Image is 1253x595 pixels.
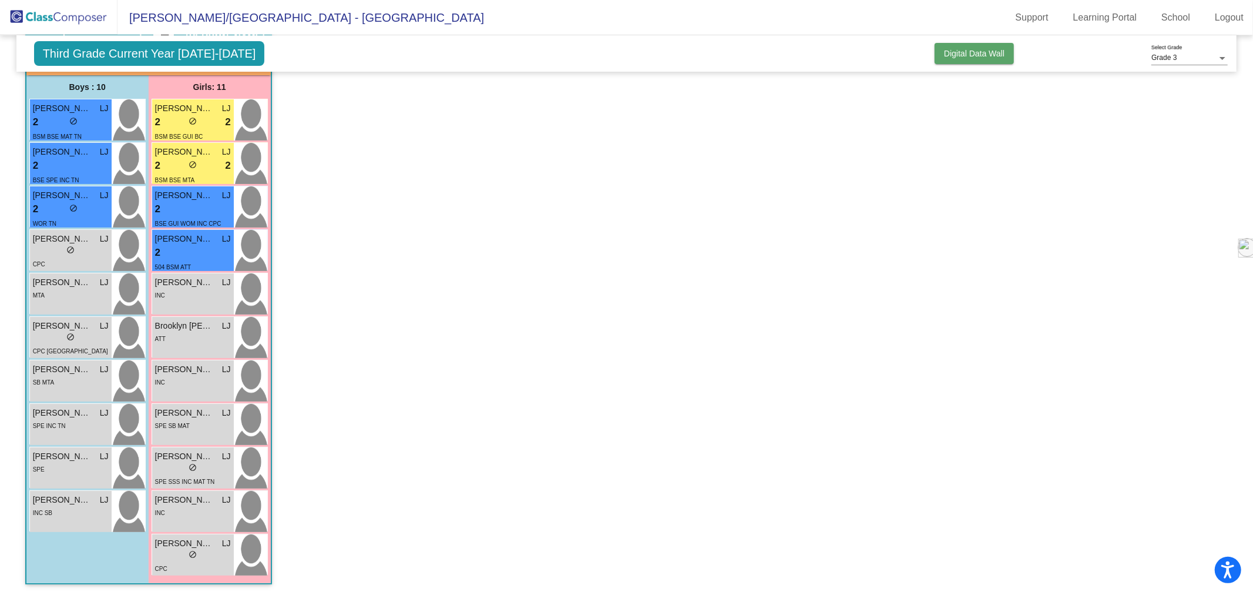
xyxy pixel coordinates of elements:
span: do_not_disturb_alt [69,204,78,212]
span: LJ [222,320,231,332]
span: [PERSON_NAME] [33,494,92,506]
span: [PERSON_NAME] [33,320,92,332]
span: CPC [33,261,45,268]
span: SPE [33,466,45,473]
span: CPC [GEOGRAPHIC_DATA] [33,348,108,355]
span: do_not_disturb_alt [66,333,75,341]
span: BSM BSE GUI BC [155,133,203,140]
a: School [1152,8,1200,27]
span: [PERSON_NAME] [155,276,214,289]
span: LJ [222,102,231,115]
span: LJ [100,233,109,245]
span: LJ [222,276,231,289]
span: [PERSON_NAME] [33,189,92,202]
span: SPE INC TN [33,423,66,429]
span: [PERSON_NAME] [155,537,214,550]
span: [PERSON_NAME] [33,276,92,289]
span: Brooklyn [PERSON_NAME] [155,320,214,332]
span: [PERSON_NAME] [155,363,214,376]
span: [PERSON_NAME] [155,450,214,463]
span: do_not_disturb_alt [189,117,197,125]
span: LJ [100,363,109,376]
span: 504 BSM ATT [155,264,192,270]
span: LJ [100,407,109,419]
span: SB MTA [33,379,54,386]
span: LJ [100,320,109,332]
span: do_not_disturb_alt [189,550,197,559]
span: LJ [222,407,231,419]
span: 2 [225,115,230,130]
span: 2 [225,158,230,173]
span: INC [155,292,165,299]
span: Third Grade Current Year [DATE]-[DATE] [34,41,265,66]
a: Support [1006,8,1058,27]
span: LJ [222,233,231,245]
span: LJ [100,189,109,202]
span: [PERSON_NAME] [33,233,92,245]
span: SPE SSS INC MAT TN [155,479,215,485]
span: do_not_disturb_alt [69,117,78,125]
span: Digital Data Wall [944,49,1005,58]
span: WOR TN [33,220,56,227]
div: Boys : 10 [26,75,149,99]
span: do_not_disturb_alt [66,246,75,254]
span: [PERSON_NAME] [33,102,92,115]
span: BSE GUI WOM INC CPC [155,220,221,227]
span: [PERSON_NAME] [155,189,214,202]
span: do_not_disturb_alt [189,463,197,472]
span: [PERSON_NAME] [155,233,214,245]
span: 2 [155,245,160,260]
span: [PERSON_NAME] [33,407,92,419]
a: Logout [1205,8,1253,27]
span: INC [155,510,165,516]
span: SPE SB MAT [155,423,190,429]
a: Learning Portal [1064,8,1147,27]
span: INC SB [33,510,52,516]
span: 2 [33,158,38,173]
span: 2 [33,115,38,130]
span: BSM BSE MTA [155,177,195,183]
span: [PERSON_NAME] [33,363,92,376]
span: LJ [222,363,231,376]
button: Digital Data Wall [935,43,1014,64]
span: BSM BSE MAT TN [33,133,82,140]
span: 2 [33,202,38,217]
span: [PERSON_NAME] [155,102,214,115]
span: LJ [100,276,109,289]
span: do_not_disturb_alt [189,161,197,169]
span: LJ [222,450,231,463]
span: MTA [33,292,45,299]
span: [PERSON_NAME] [33,450,92,463]
span: LJ [222,146,231,158]
span: LJ [222,494,231,506]
span: LJ [100,450,109,463]
span: [PERSON_NAME] [155,146,214,158]
span: LJ [100,494,109,506]
span: ATT [155,336,166,342]
span: CPC [155,566,167,572]
div: Girls: 11 [149,75,271,99]
span: [PERSON_NAME] [155,494,214,506]
span: Grade 3 [1151,54,1177,62]
span: 2 [155,115,160,130]
span: [PERSON_NAME] [155,407,214,419]
span: [PERSON_NAME] [33,146,92,158]
span: LJ [100,146,109,158]
span: 2 [155,158,160,173]
span: [PERSON_NAME]/[GEOGRAPHIC_DATA] - [GEOGRAPHIC_DATA] [117,8,484,27]
span: INC [155,379,165,386]
span: BSE SPE INC TN [33,177,79,183]
span: LJ [100,102,109,115]
span: LJ [222,537,231,550]
span: LJ [222,189,231,202]
span: 2 [155,202,160,217]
